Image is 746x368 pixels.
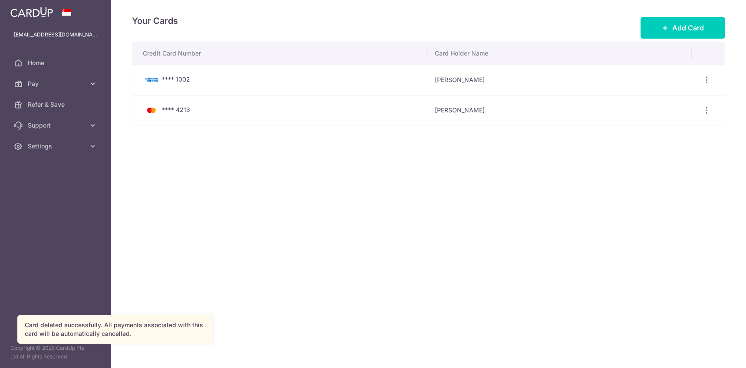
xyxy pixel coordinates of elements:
img: Bank Card [143,75,160,85]
span: Support [28,121,85,130]
td: [PERSON_NAME] [428,65,691,95]
img: CardUp [10,7,53,17]
th: Card Holder Name [428,42,691,65]
td: [PERSON_NAME] [428,95,691,125]
span: Refer & Save [28,100,85,109]
th: Credit Card Number [132,42,428,65]
p: [EMAIL_ADDRESS][DOMAIN_NAME] [14,30,97,39]
span: Add Card [672,23,704,33]
button: Add Card [641,17,725,39]
span: Settings [28,142,85,151]
img: Bank Card [143,105,160,115]
h4: Your Cards [132,14,178,28]
span: Home [28,59,85,67]
span: Pay [28,79,85,88]
div: Card deleted successfully. All payments associated with this card will be automatically cancelled. [25,321,204,338]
